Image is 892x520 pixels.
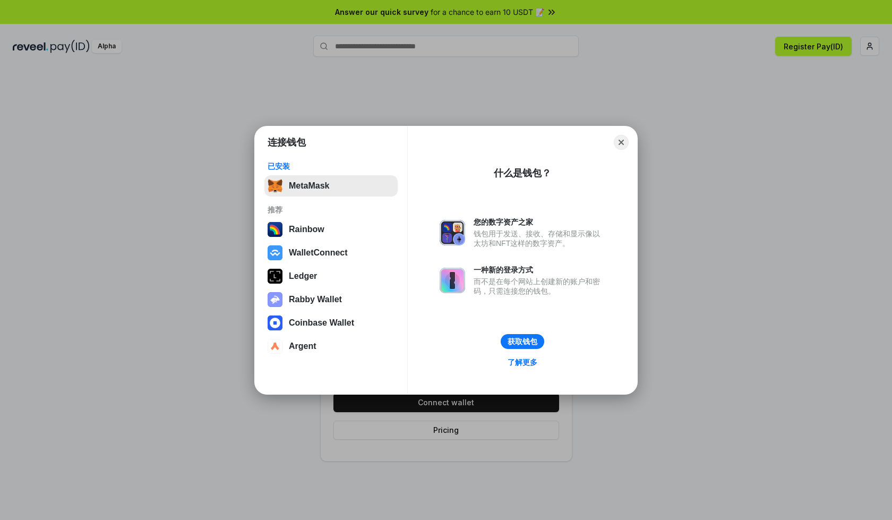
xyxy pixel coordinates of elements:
[268,136,306,149] h1: 连接钱包
[614,135,629,150] button: Close
[268,178,282,193] img: svg+xml,%3Csvg%20fill%3D%22none%22%20height%3D%2233%22%20viewBox%3D%220%200%2035%2033%22%20width%...
[494,167,551,180] div: 什么是钱包？
[268,205,394,215] div: 推荐
[289,181,329,191] div: MetaMask
[289,318,354,328] div: Coinbase Wallet
[268,222,282,237] img: svg+xml,%3Csvg%20width%3D%22120%22%20height%3D%22120%22%20viewBox%3D%220%200%20120%20120%22%20fil...
[264,219,398,240] button: Rainbow
[474,217,605,227] div: 您的数字资产之家
[264,242,398,263] button: WalletConnect
[501,355,544,369] a: 了解更多
[289,295,342,304] div: Rabby Wallet
[289,271,317,281] div: Ledger
[268,269,282,284] img: svg+xml,%3Csvg%20xmlns%3D%22http%3A%2F%2Fwww.w3.org%2F2000%2Fsvg%22%20width%3D%2228%22%20height%3...
[289,342,316,351] div: Argent
[268,292,282,307] img: svg+xml,%3Csvg%20xmlns%3D%22http%3A%2F%2Fwww.w3.org%2F2000%2Fsvg%22%20fill%3D%22none%22%20viewBox...
[268,245,282,260] img: svg+xml,%3Csvg%20width%3D%2228%22%20height%3D%2228%22%20viewBox%3D%220%200%2028%2028%22%20fill%3D...
[474,265,605,275] div: 一种新的登录方式
[264,175,398,197] button: MetaMask
[474,277,605,296] div: 而不是在每个网站上创建新的账户和密码，只需连接您的钱包。
[508,337,537,346] div: 获取钱包
[264,266,398,287] button: Ledger
[264,312,398,334] button: Coinbase Wallet
[264,336,398,357] button: Argent
[268,316,282,330] img: svg+xml,%3Csvg%20width%3D%2228%22%20height%3D%2228%22%20viewBox%3D%220%200%2028%2028%22%20fill%3D...
[440,268,465,293] img: svg+xml,%3Csvg%20xmlns%3D%22http%3A%2F%2Fwww.w3.org%2F2000%2Fsvg%22%20fill%3D%22none%22%20viewBox...
[264,289,398,310] button: Rabby Wallet
[501,334,544,349] button: 获取钱包
[508,357,537,367] div: 了解更多
[289,248,348,258] div: WalletConnect
[440,220,465,245] img: svg+xml,%3Csvg%20xmlns%3D%22http%3A%2F%2Fwww.w3.org%2F2000%2Fsvg%22%20fill%3D%22none%22%20viewBox...
[474,229,605,248] div: 钱包用于发送、接收、存储和显示像以太坊和NFT这样的数字资产。
[289,225,324,234] div: Rainbow
[268,161,394,171] div: 已安装
[268,339,282,354] img: svg+xml,%3Csvg%20width%3D%2228%22%20height%3D%2228%22%20viewBox%3D%220%200%2028%2028%22%20fill%3D...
